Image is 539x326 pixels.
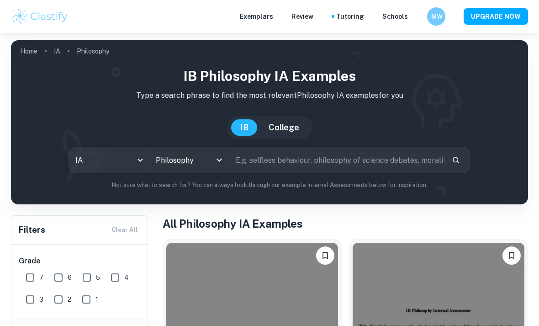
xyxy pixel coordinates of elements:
h1: IB Philosophy IA examples [18,66,521,86]
h6: Filters [19,224,45,236]
a: IA [54,45,60,58]
span: 4 [124,273,129,283]
button: Search [448,152,464,168]
p: Type a search phrase to find the most relevant Philosophy IA examples for you [18,90,521,101]
button: Open [213,154,226,166]
input: E.g. selfless behaviour, philosophy of science debates, morality... [229,147,444,173]
p: Exemplars [240,11,273,21]
a: Home [20,45,37,58]
h6: Grade [19,256,141,267]
div: IA [69,147,149,173]
button: UPGRADE NOW [464,8,528,25]
span: 3 [39,294,43,305]
button: MW [427,7,445,26]
a: Schools [382,11,408,21]
button: Bookmark [502,246,521,265]
button: Help and Feedback [415,14,420,19]
span: 2 [68,294,71,305]
button: Bookmark [316,246,334,265]
span: 1 [95,294,98,305]
span: 5 [96,273,100,283]
a: Tutoring [336,11,364,21]
h6: MW [431,11,442,21]
img: profile cover [11,40,528,204]
p: Philosophy [77,46,109,56]
button: College [259,119,308,136]
button: IB [231,119,258,136]
span: 7 [39,273,43,283]
p: Review [291,11,313,21]
span: 6 [68,273,72,283]
p: Not sure what to search for? You can always look through our example Internal Assessments below f... [18,181,521,190]
img: Clastify logo [11,7,69,26]
h1: All Philosophy IA Examples [163,215,528,232]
